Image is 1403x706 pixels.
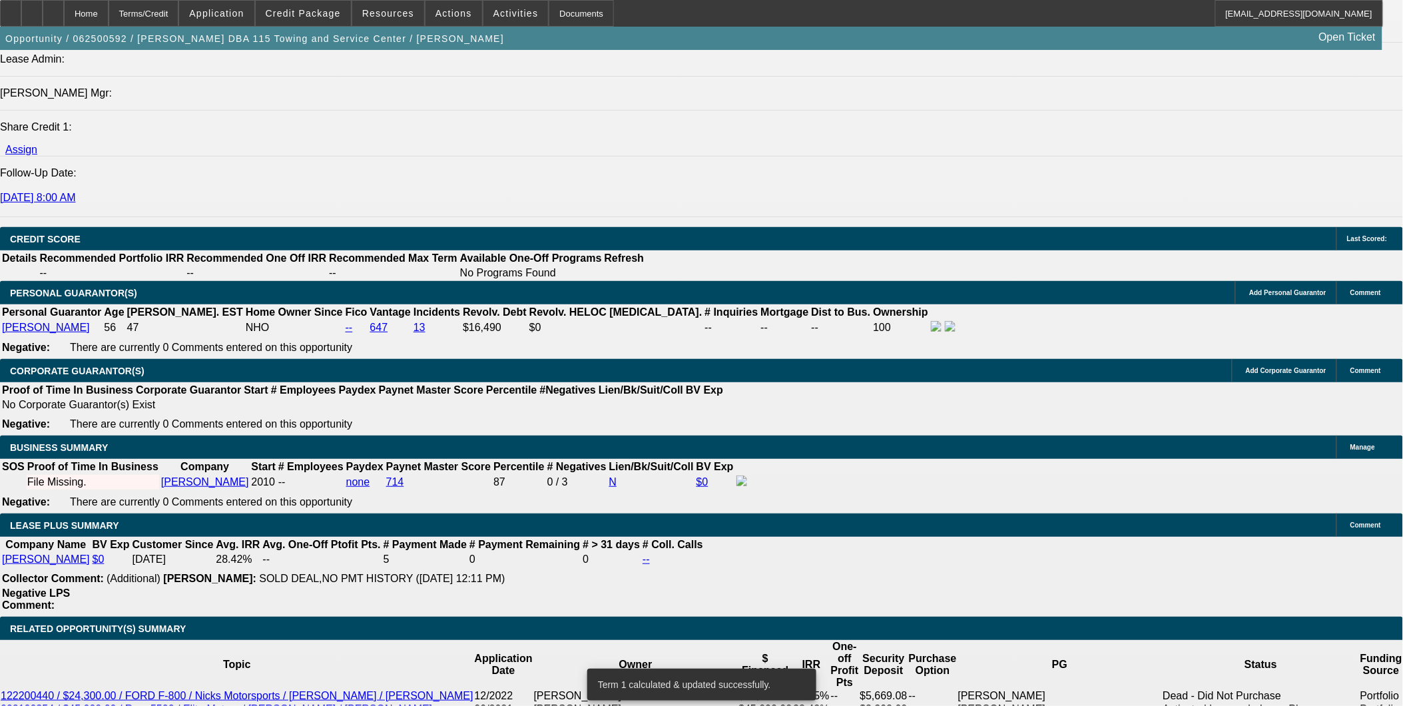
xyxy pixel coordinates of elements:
span: There are currently 0 Comments entered on this opportunity [70,496,352,508]
img: facebook-icon.png [736,476,747,486]
span: RELATED OPPORTUNITY(S) SUMMARY [10,623,186,634]
b: Mortgage [761,306,809,318]
a: Open Ticket [1314,26,1381,49]
button: Application [179,1,254,26]
span: Resources [362,8,414,19]
b: Negative: [2,496,50,508]
td: 100 [872,320,929,335]
span: There are currently 0 Comments entered on this opportunity [70,418,352,430]
span: Actions [435,8,472,19]
img: facebook-icon.png [931,321,942,332]
b: # Coll. Calls [643,539,703,550]
td: -- [760,320,810,335]
th: Recommended Max Term [328,252,458,265]
td: Portfolio [1360,689,1403,703]
b: # Inquiries [704,306,758,318]
span: BUSINESS SUMMARY [10,442,108,453]
span: Credit Package [266,8,341,19]
span: Manage [1350,444,1375,451]
th: Available One-Off Programs [459,252,603,265]
span: Comment [1350,367,1381,374]
div: Term 1 calculated & updated successfully. [587,669,811,701]
b: Paydex [346,461,384,472]
span: Comment [1350,289,1381,296]
span: There are currently 0 Comments entered on this opportunity [70,342,352,353]
th: Proof of Time In Business [27,460,159,474]
b: Company Name [5,539,86,550]
span: Add Personal Guarantor [1249,289,1326,296]
th: Proof of Time In Business [1,384,134,397]
span: Opportunity / 062500592 / [PERSON_NAME] DBA 115 Towing and Service Center / [PERSON_NAME] [5,33,504,44]
a: -- [346,322,353,333]
b: Revolv. Debt [463,306,527,318]
b: #Negatives [540,384,597,396]
td: Dead - Did Not Purchase [1162,689,1359,703]
th: SOS [1,460,25,474]
div: File Missing. [27,476,158,488]
td: 0 [469,553,581,566]
b: # Employees [278,461,344,472]
b: Corporate Guarantor [136,384,241,396]
th: PG [958,640,1163,689]
span: SOLD DEAL,NO PMT HISTORY ([DATE] 12:11 PM) [259,573,505,584]
th: Owner [533,640,738,689]
th: Status [1162,640,1359,689]
a: 647 [370,322,388,333]
td: -- [39,266,184,280]
th: Funding Source [1360,640,1403,689]
a: 13 [414,322,425,333]
span: Comment [1350,522,1381,529]
b: BV Exp [93,539,130,550]
button: Activities [483,1,549,26]
b: Revolv. HELOC [MEDICAL_DATA]. [529,306,702,318]
td: -- [830,689,860,703]
b: # > 31 days [583,539,640,550]
a: [PERSON_NAME] [2,322,90,333]
b: Start [251,461,275,472]
th: One-off Profit Pts [830,640,860,689]
a: [PERSON_NAME] [2,553,90,565]
td: -- [908,689,958,703]
b: Start [244,384,268,396]
a: $0 [93,553,105,565]
td: No Corporate Guarantor(s) Exist [1,398,729,412]
span: Last Scored: [1347,235,1388,242]
a: 122200440 / $24,300.00 / FORD F-800 / Nicks Motorsports / [PERSON_NAME] / [PERSON_NAME] [1,690,473,701]
span: PERSONAL GUARANTOR(S) [10,288,137,298]
a: -- [643,553,650,565]
td: -- [704,320,758,335]
b: Customer Since [133,539,214,550]
td: -- [262,553,382,566]
b: BV Exp [686,384,723,396]
b: Negative LPS Comment: [2,587,70,611]
td: $5,669.08 [860,689,908,703]
span: -- [278,476,286,488]
th: IRR [793,640,830,689]
b: Vantage [370,306,411,318]
b: Paynet Master Score [379,384,483,396]
td: [DATE] [132,553,214,566]
a: [PERSON_NAME] [161,476,249,488]
b: [PERSON_NAME]: [163,573,256,584]
span: CORPORATE GUARANTOR(S) [10,366,144,376]
img: linkedin-icon.png [945,321,956,332]
th: Recommended One Off IRR [186,252,327,265]
b: Lien/Bk/Suit/Coll [609,461,694,472]
th: Purchase Option [908,640,958,689]
td: $0 [529,320,703,335]
span: (Additional) [107,573,160,584]
td: 56 [103,320,125,335]
button: Resources [352,1,424,26]
b: Lien/Bk/Suit/Coll [599,384,683,396]
td: -- [186,266,327,280]
span: CREDIT SCORE [10,234,81,244]
th: $ Financed [738,640,792,689]
th: Recommended Portfolio IRR [39,252,184,265]
b: Percentile [493,461,544,472]
b: # Payment Made [384,539,467,550]
th: Details [1,252,37,265]
a: $0 [697,476,708,488]
td: 12/2022 [474,689,533,703]
div: 87 [493,476,544,488]
span: Add Corporate Guarantor [1246,367,1326,374]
